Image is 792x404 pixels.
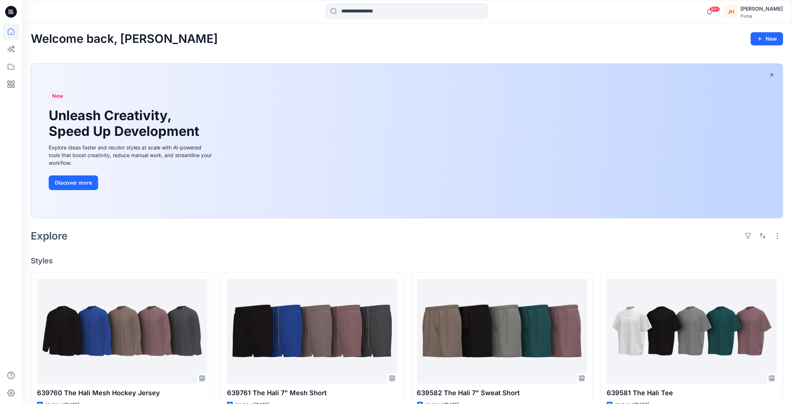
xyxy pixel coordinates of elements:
[417,279,587,383] a: 639582 The Hali 7" Sweat Short
[751,32,783,45] button: New
[227,388,397,398] p: 639761 The Hali 7" Mesh Short
[709,6,720,12] span: 99+
[227,279,397,383] a: 639761 The Hali 7" Mesh Short
[607,388,777,398] p: 639581 The Hali Tee
[740,13,783,19] div: Puma
[49,175,98,190] button: Discover more
[49,108,202,139] h1: Unleash Creativity, Speed Up Development
[31,230,68,242] h2: Explore
[724,5,737,18] div: JH
[417,388,587,398] p: 639582 The Hali 7" Sweat Short
[740,4,783,13] div: [PERSON_NAME]
[49,144,213,167] div: Explore ideas faster and recolor styles at scale with AI-powered tools that boost creativity, red...
[31,256,783,265] h4: Styles
[49,175,213,190] a: Discover more
[37,279,207,383] a: 639760 The Hali Mesh Hockey Jersey
[607,279,777,383] a: 639581 The Hali Tee
[31,32,218,46] h2: Welcome back, [PERSON_NAME]
[37,388,207,398] p: 639760 The Hali Mesh Hockey Jersey
[52,92,63,100] span: New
